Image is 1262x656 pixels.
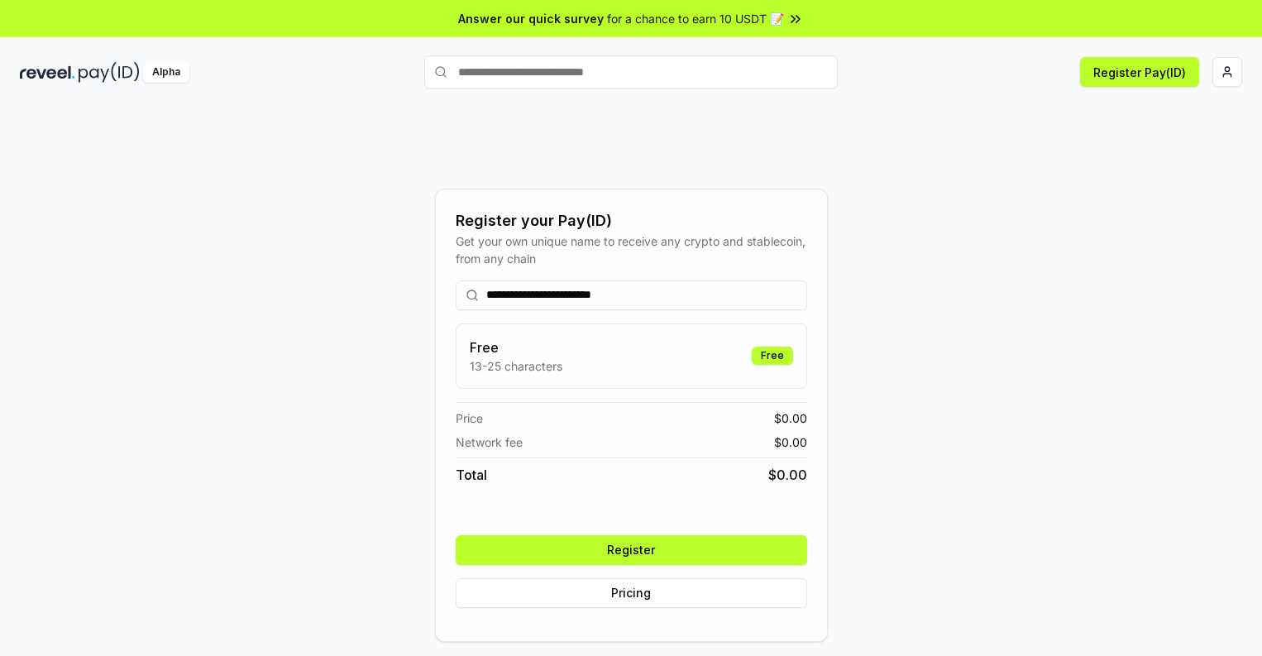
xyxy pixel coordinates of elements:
[456,535,807,565] button: Register
[458,10,604,27] span: Answer our quick survey
[456,232,807,267] div: Get your own unique name to receive any crypto and stablecoin, from any chain
[470,357,562,375] p: 13-25 characters
[1080,57,1199,87] button: Register Pay(ID)
[143,62,189,83] div: Alpha
[470,338,562,357] h3: Free
[768,465,807,485] span: $ 0.00
[456,209,807,232] div: Register your Pay(ID)
[456,409,483,427] span: Price
[456,433,523,451] span: Network fee
[456,465,487,485] span: Total
[456,578,807,608] button: Pricing
[79,62,140,83] img: pay_id
[20,62,75,83] img: reveel_dark
[607,10,784,27] span: for a chance to earn 10 USDT 📝
[774,433,807,451] span: $ 0.00
[774,409,807,427] span: $ 0.00
[752,347,793,365] div: Free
